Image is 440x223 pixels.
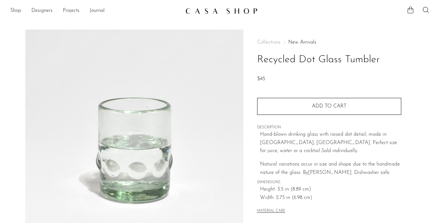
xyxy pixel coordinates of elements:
a: Journal [90,7,105,15]
span: DESCRIPTION [257,125,401,131]
span: Add to cart [312,104,346,109]
button: MATERIAL CARE [257,209,285,214]
p: Hand-blown drinking glass with raised dot detail, made in [GEOGRAPHIC_DATA], [GEOGRAPHIC_DATA]. P... [260,131,401,155]
a: Shop [10,7,21,15]
ul: NEW HEADER MENU [10,5,180,16]
span: Natural variations occur in size and shape due to the handmade nature of the glass. By [PERSON_NA... [260,162,400,175]
a: Projects [63,7,79,15]
a: Designers [31,7,53,15]
button: Add to cart [257,98,401,115]
span: $45 [257,76,265,81]
span: Width: 2.75 in (6.98 cm) [260,194,401,202]
a: New Arrivals [288,40,316,45]
span: DIMENSIONS [257,180,401,185]
span: Height: 3.5 in (8.89 cm) [260,185,401,194]
h1: Recycled Dot Glass Tumbler [257,52,401,68]
nav: Breadcrumbs [257,40,401,45]
em: Sold individually. [321,148,358,153]
span: Collections [257,40,281,45]
nav: Desktop navigation [10,5,180,16]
